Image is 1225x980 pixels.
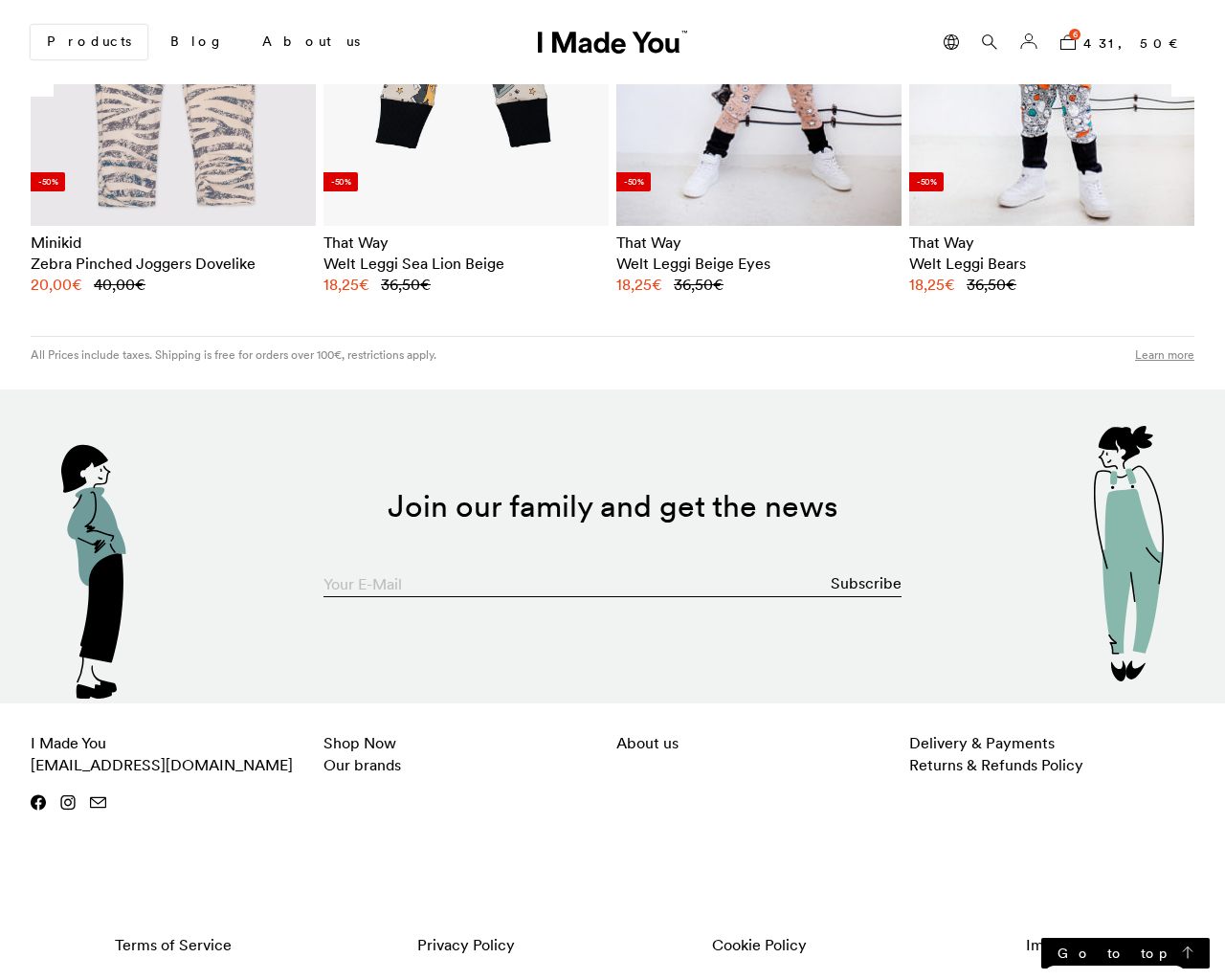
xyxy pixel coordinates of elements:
h2: Welt Leggi Beige Eyes [616,253,902,274]
span: 6 [1069,29,1080,40]
span: € [72,275,82,294]
p: I Made You [31,732,316,776]
h2: Welt Leggi Sea Lion Beige [323,253,609,274]
span: € [945,275,955,294]
bdi: 20,00 [31,275,82,294]
a: Terms of Service [31,924,316,965]
li: -50% [31,172,65,191]
a: Delivery & Payments [909,733,1055,752]
span: € [420,275,431,294]
a: Cookie Policy [616,924,902,965]
bdi: 36,50 [967,275,1016,294]
a: Blog [155,26,239,58]
bdi: 40,00 [94,275,145,294]
li: -50% [323,172,358,191]
span: € [135,275,145,294]
a: Imprint [909,924,1194,965]
div: Minikid [31,232,316,253]
a: Returns & Refunds Policy [909,755,1083,774]
span: € [1006,275,1016,294]
h2: Zebra Pinched Joggers Dovelike [31,253,316,274]
a: Minikid Zebra Pinched Joggers Dovelike 40,00€ 20,00€ [31,232,316,296]
a: [EMAIL_ADDRESS][DOMAIN_NAME] [31,755,293,774]
a: Products [31,25,147,59]
div: Previous slide [31,51,54,97]
a: That Way Welt Leggi Bears 36,50€ 18,25€ [909,232,1194,296]
h2: Welt Leggi Bears [909,253,1194,274]
bdi: 36,50 [381,275,431,294]
bdi: 18,25 [323,275,369,294]
a: Learn more [1135,346,1194,363]
a: About us [247,26,375,58]
a: Our brands [323,755,401,774]
li: -50% [616,172,651,191]
bdi: 18,25 [909,275,955,294]
a: Shop Now [323,733,396,752]
p: All Prices include taxes. Shipping is free for orders over 100€, restrictions apply. [31,346,436,363]
span: € [359,275,369,294]
li: -50% [909,172,944,191]
a: Privacy Policy [323,924,609,965]
div: That Way [323,232,609,253]
a: 6 431,50€ [1053,24,1194,60]
span: € [652,275,662,294]
div: That Way [616,232,902,253]
h2: Join our family and get the news [101,488,1124,524]
a: That Way Welt Leggi Sea Lion Beige 36,50€ 18,25€ [323,232,609,296]
div: Next slide [1171,51,1194,97]
a: Go to top [1041,938,1210,969]
span: € [1169,34,1194,52]
bdi: 36,50 [674,275,724,294]
a: That Way Welt Leggi Beige Eyes 36,50€ 18,25€ [616,232,902,296]
bdi: 18,25 [616,275,662,294]
span: € [713,275,724,294]
button: Subscribe [831,564,902,602]
bdi: 431,50 [1083,34,1194,52]
div: That Way [909,232,1194,253]
a: About us [616,733,679,752]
